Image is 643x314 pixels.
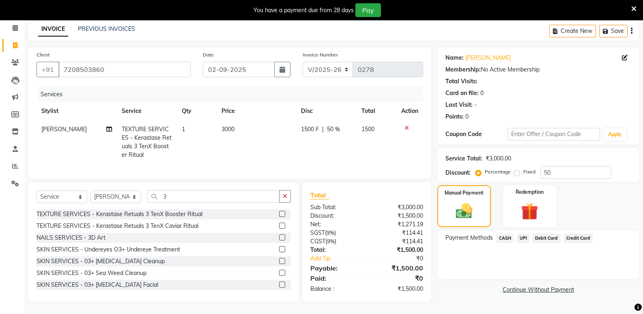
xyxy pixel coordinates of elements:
[367,273,429,283] div: ₹0
[58,62,191,77] input: Search by Name/Mobile/Email/Code
[122,126,172,158] span: TEXTURE SERVICES - Kerastase Retuals 3 TenX Booster Ritual
[516,188,544,196] label: Redemption
[37,269,146,277] div: SKIN SERVICES - 03+ Sea Weed Cleanup
[203,51,214,58] label: Date
[516,201,544,222] img: _gift.svg
[37,234,105,242] div: NAILS SERVICES - 3D Art
[445,130,507,139] div: Coupon Code
[117,102,177,120] th: Service
[445,169,471,177] div: Discount:
[445,189,484,197] label: Manual Payment
[445,65,631,74] div: No Active Membership
[37,281,158,289] div: SKIN SERVICES - 03+ [MEDICAL_DATA] Facial
[465,54,511,62] a: [PERSON_NAME]
[310,191,329,199] span: Total
[327,125,340,134] span: 50 %
[310,229,325,236] span: SGST
[361,126,374,133] span: 1500
[304,263,367,273] div: Payable:
[38,22,68,37] a: INVOICE
[367,203,429,212] div: ₹3,000.00
[37,102,117,120] th: Stylist
[445,113,464,121] div: Points:
[603,128,626,141] button: Apply
[367,220,429,229] div: ₹1,271.19
[304,220,367,229] div: Net:
[451,201,477,221] img: _cash.svg
[304,285,367,293] div: Balance :
[357,102,397,120] th: Total
[217,102,296,120] th: Price
[474,101,477,109] div: -
[37,257,165,266] div: SKIN SERVICES - 03+ [MEDICAL_DATA] Cleanup
[377,254,429,263] div: ₹0
[304,246,367,254] div: Total:
[310,238,325,245] span: CGST
[37,222,198,230] div: TEXTURE SERVICES - Kerastase Retuals 3 TenX Caviar Ritual
[296,102,356,120] th: Disc
[508,128,600,141] input: Enter Offer / Coupon Code
[304,273,367,283] div: Paid:
[304,254,377,263] a: Add Tip
[304,203,367,212] div: Sub Total:
[367,263,429,273] div: ₹1,500.00
[445,54,464,62] div: Name:
[367,212,429,220] div: ₹1,500.00
[37,87,429,102] div: Services
[367,237,429,246] div: ₹114.41
[533,234,561,243] span: Debit Card
[439,286,637,294] a: Continue Without Payment
[599,25,628,37] button: Save
[564,234,593,243] span: Credit Card
[327,230,334,236] span: 9%
[222,126,234,133] span: 3000
[301,125,319,134] span: 1500 F
[355,3,381,17] button: Pay
[367,229,429,237] div: ₹114.41
[549,25,596,37] button: Create New
[41,126,87,133] span: [PERSON_NAME]
[486,154,511,163] div: ₹3,000.00
[496,234,514,243] span: CASH
[517,234,529,243] span: UPI
[480,89,484,97] div: 0
[327,238,335,245] span: 9%
[445,234,493,242] span: Payment Methods
[485,168,511,175] label: Percentage
[182,126,185,133] span: 1
[37,210,202,219] div: TEXTURE SERVICES - Kerastase Retuals 3 TenX Booster Ritual
[322,125,324,134] span: |
[304,237,367,246] div: ( )
[445,154,482,163] div: Service Total:
[396,102,423,120] th: Action
[367,246,429,254] div: ₹1,500.00
[177,102,217,120] th: Qty
[465,113,469,121] div: 0
[445,101,473,109] div: Last Visit:
[445,65,481,74] div: Membership:
[445,77,477,86] div: Total Visits:
[523,168,535,175] label: Fixed
[445,89,479,97] div: Card on file:
[303,51,338,58] label: Invoice Number
[254,6,354,15] div: You have a payment due from 28 days
[37,51,49,58] label: Client
[147,190,280,203] input: Search or Scan
[37,62,59,77] button: +91
[367,285,429,293] div: ₹1,500.00
[37,245,180,254] div: SKIN SERVICES - Undereyes O3+ Undereye Treatment
[304,212,367,220] div: Discount:
[304,229,367,237] div: ( )
[78,25,135,32] a: PREVIOUS INVOICES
